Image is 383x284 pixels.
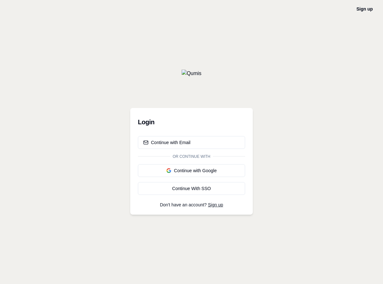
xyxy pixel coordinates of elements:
h3: Login [138,116,245,128]
p: Don't have an account? [138,203,245,207]
div: Continue With SSO [143,185,240,192]
div: Continue with Email [143,139,191,146]
div: Continue with Google [143,167,240,174]
a: Continue With SSO [138,182,245,195]
span: Or continue with [170,154,213,159]
button: Continue with Google [138,164,245,177]
img: Qumis [182,70,201,77]
button: Continue with Email [138,136,245,149]
a: Sign up [357,6,373,12]
a: Sign up [208,202,223,207]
